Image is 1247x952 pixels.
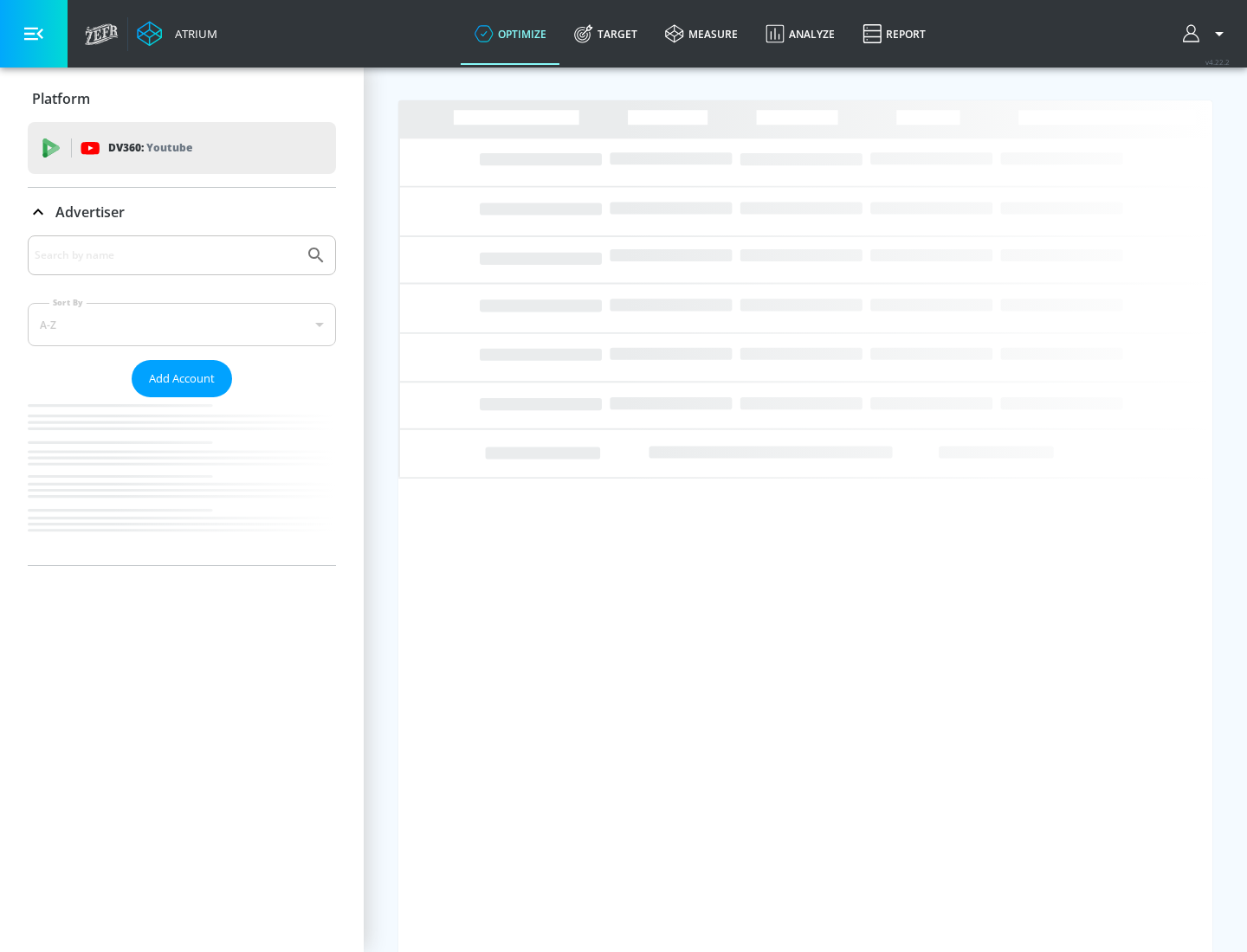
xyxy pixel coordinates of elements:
[28,122,336,174] div: DV360: Youtube
[168,26,217,42] div: Atrium
[752,3,849,65] a: Analyze
[849,3,940,65] a: Report
[28,188,336,236] div: Advertiser
[132,360,232,397] button: Add Account
[35,244,297,267] input: Search by name
[32,89,90,108] p: Platform
[28,303,336,346] div: A-Z
[28,235,336,565] div: Advertiser
[137,21,217,47] a: Atrium
[49,297,87,308] label: Sort By
[108,138,192,158] p: DV360:
[146,138,192,157] p: Youtube
[1205,57,1230,67] span: v 4.22.2
[28,397,336,565] nav: list of Advertiser
[651,3,752,65] a: measure
[461,3,560,65] a: optimize
[560,3,651,65] a: Target
[55,203,125,222] p: Advertiser
[149,369,215,389] span: Add Account
[28,74,336,123] div: Platform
